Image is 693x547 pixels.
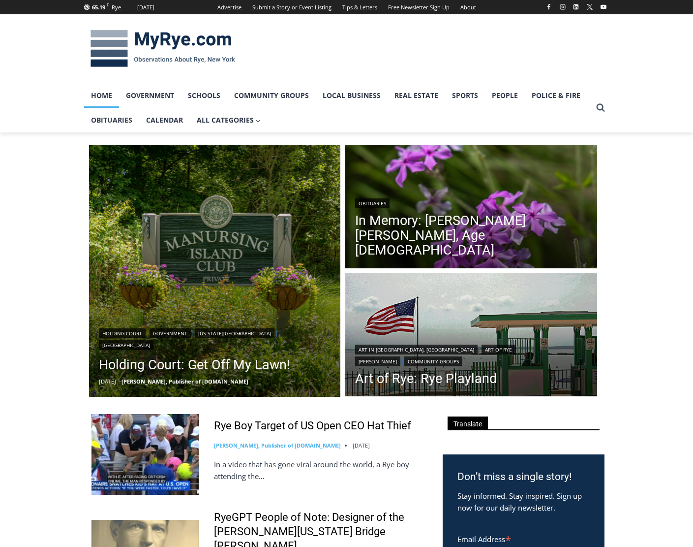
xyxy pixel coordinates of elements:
[99,340,153,350] a: [GEOGRAPHIC_DATA]
[557,1,569,13] a: Instagram
[119,378,121,385] span: –
[84,23,241,74] img: MyRye.com
[598,1,609,13] a: YouTube
[355,356,400,366] a: [PERSON_NAME]
[99,328,146,338] a: Holding Court
[457,529,584,547] label: Email Address
[84,108,139,132] a: Obituaries
[190,108,268,132] a: All Categories
[457,490,590,514] p: Stay informed. Stay inspired. Sign up now for our daily newsletter.
[448,417,488,430] span: Translate
[388,83,445,108] a: Real Estate
[91,414,199,495] img: Rye Boy Target of US Open CEO Hat Thief
[119,83,181,108] a: Government
[345,145,597,271] a: Read More In Memory: Barbara Porter Schofield, Age 90
[592,99,609,117] button: View Search Form
[99,326,331,350] div: | | |
[150,328,191,338] a: Government
[353,442,370,449] time: [DATE]
[84,83,592,133] nav: Primary Navigation
[445,83,485,108] a: Sports
[121,378,248,385] a: [PERSON_NAME], Publisher of [DOMAIN_NAME]
[457,469,590,485] h3: Don’t miss a single story!
[99,355,331,375] a: Holding Court: Get Off My Lawn!
[137,3,154,12] div: [DATE]
[584,1,596,13] a: X
[355,343,587,366] div: | | |
[139,108,190,132] a: Calendar
[485,83,525,108] a: People
[89,145,341,397] img: (PHOTO: Manursing Island Club in Rye. File photo, 2024. Credit: Justin Gray.)
[195,328,274,338] a: [US_STATE][GEOGRAPHIC_DATA]
[355,198,390,208] a: Obituaries
[404,356,462,366] a: Community Groups
[345,145,597,271] img: (PHOTO: Kim Eierman of EcoBeneficial designed and oversaw the installation of native plant beds f...
[316,83,388,108] a: Local Business
[214,419,411,433] a: Rye Boy Target of US Open CEO Hat Thief
[355,345,478,354] a: Art in [GEOGRAPHIC_DATA], [GEOGRAPHIC_DATA]
[355,213,587,257] a: In Memory: [PERSON_NAME] [PERSON_NAME], Age [DEMOGRAPHIC_DATA]
[543,1,555,13] a: Facebook
[525,83,587,108] a: Police & Fire
[214,442,341,449] a: [PERSON_NAME], Publisher of [DOMAIN_NAME]
[482,345,515,354] a: Art of Rye
[92,3,105,11] span: 65.19
[570,1,582,13] a: Linkedin
[112,3,121,12] div: Rye
[99,378,116,385] time: [DATE]
[345,273,597,399] a: Read More Art of Rye: Rye Playland
[107,2,109,7] span: F
[89,145,341,397] a: Read More Holding Court: Get Off My Lawn!
[227,83,316,108] a: Community Groups
[84,83,119,108] a: Home
[197,115,261,126] span: All Categories
[214,458,430,482] p: In a video that has gone viral around the world, a Rye boy attending the…
[181,83,227,108] a: Schools
[345,273,597,399] img: (PHOTO: Rye Playland. Entrance onto Playland Beach at the Boardwalk. By JoAnn Cancro.)
[355,371,587,386] a: Art of Rye: Rye Playland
